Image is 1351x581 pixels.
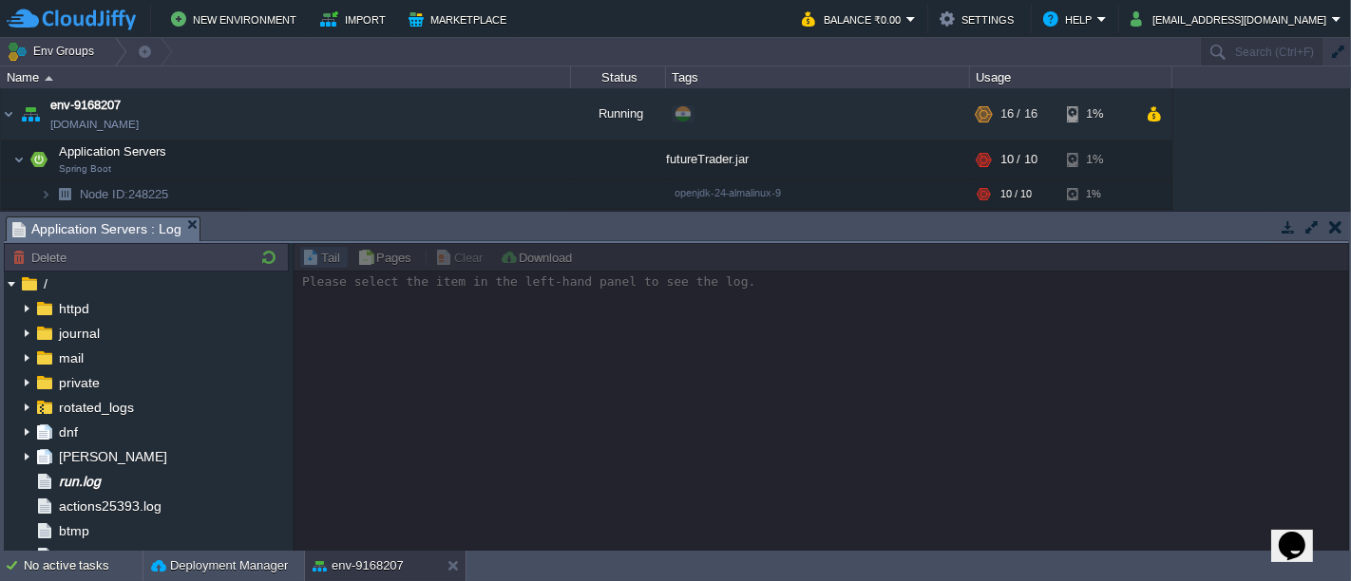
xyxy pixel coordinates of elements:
[45,76,53,81] img: AMDAwAAAACH5BAEAAAAALAAAAAABAAEAAAICRAEAOw==
[1043,8,1097,30] button: Help
[55,473,104,490] a: run.log
[2,66,570,88] div: Name
[12,249,72,266] button: Delete
[1000,88,1037,140] div: 16 / 16
[1131,8,1332,30] button: [EMAIL_ADDRESS][DOMAIN_NAME]
[80,187,128,201] span: Node ID:
[971,66,1171,88] div: Usage
[55,300,92,317] a: httpd
[7,8,136,31] img: CloudJiffy
[51,179,78,209] img: AMDAwAAAACH5BAEAAAAALAAAAAABAAEAAAICRAEAOw==
[55,374,103,391] a: private
[57,144,169,159] a: Application ServersSpring Boot
[55,423,81,440] a: dnf
[1067,141,1129,178] div: 1%
[57,143,169,159] span: Application Servers
[409,8,512,30] button: Marketplace
[666,141,970,178] div: futureTrader.jar
[1000,179,1032,209] div: 10 / 10
[40,179,51,209] img: AMDAwAAAACH5BAEAAAAALAAAAAABAAEAAAICRAEAOw==
[59,163,111,175] span: Spring Boot
[17,88,44,140] img: AMDAwAAAACH5BAEAAAAALAAAAAABAAEAAAICRAEAOw==
[13,141,25,178] img: AMDAwAAAACH5BAEAAAAALAAAAAABAAEAAAICRAEAOw==
[320,8,391,30] button: Import
[55,522,92,539] a: btmp
[7,38,101,65] button: Env Groups
[313,556,404,575] button: env-9168207
[802,8,906,30] button: Balance ₹0.00
[667,66,969,88] div: Tags
[55,497,164,515] a: actions25393.log
[78,186,171,202] span: 248225
[55,399,137,416] a: rotated_logs
[78,186,171,202] a: Node ID:248225
[24,551,143,581] div: No active tasks
[55,547,88,564] a: cron
[55,349,86,366] a: mail
[1000,141,1037,178] div: 10 / 10
[55,325,103,342] a: journal
[55,448,170,465] a: [PERSON_NAME]
[1067,179,1129,209] div: 1%
[675,187,781,198] span: openjdk-24-almalinux-9
[50,96,121,115] a: env-9168207
[40,275,50,292] a: /
[571,88,666,140] div: Running
[171,8,302,30] button: New Environment
[572,66,665,88] div: Status
[151,556,288,575] button: Deployment Manager
[940,8,1019,30] button: Settings
[26,141,52,178] img: AMDAwAAAACH5BAEAAAAALAAAAAABAAEAAAICRAEAOw==
[12,217,181,241] span: Application Servers : Log
[1271,505,1332,562] iframe: chat widget
[50,115,139,134] a: [DOMAIN_NAME]
[1067,88,1129,140] div: 1%
[1,88,16,140] img: AMDAwAAAACH5BAEAAAAALAAAAAABAAEAAAICRAEAOw==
